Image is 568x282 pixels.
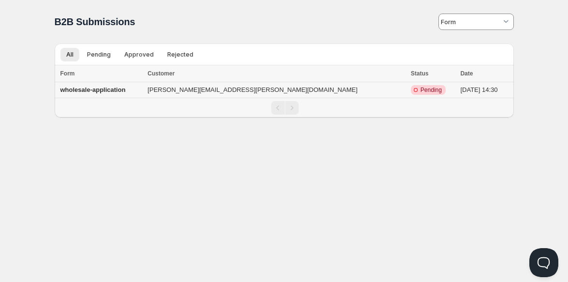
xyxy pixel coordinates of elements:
[66,51,73,59] span: All
[441,14,501,30] input: Form
[55,16,135,27] span: B2B Submissions
[147,70,175,77] span: Customer
[55,98,514,118] nav: Pagination
[457,82,513,98] td: [DATE] 14:30
[529,248,558,277] iframe: Help Scout Beacon - Open
[167,51,193,59] span: Rejected
[87,51,111,59] span: Pending
[411,70,429,77] span: Status
[421,86,442,94] span: Pending
[145,82,408,98] td: [PERSON_NAME][EMAIL_ADDRESS][PERSON_NAME][DOMAIN_NAME]
[60,70,75,77] span: Form
[124,51,154,59] span: Approved
[460,70,473,77] span: Date
[60,86,126,93] b: wholesale-application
